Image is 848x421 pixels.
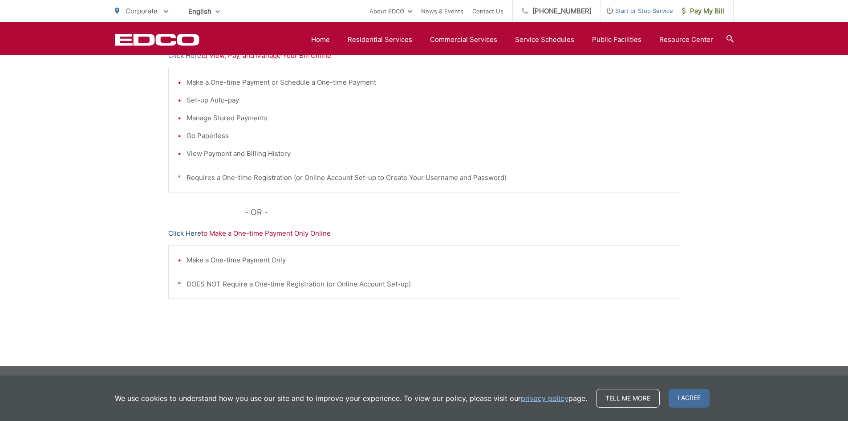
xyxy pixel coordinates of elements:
a: Public Facilities [592,34,641,45]
a: Click Here [168,50,201,61]
a: privacy policy [521,393,568,404]
a: Resource Center [659,34,713,45]
a: News & Events [421,6,463,16]
a: EDCD logo. Return to the homepage. [115,33,199,46]
a: Commercial Services [430,34,497,45]
p: to Make a One-time Payment Only Online [168,228,680,239]
a: Click Here [168,228,201,239]
span: Pay My Bill [682,6,724,16]
li: View Payment and Billing History [187,148,671,159]
p: - OR - [245,206,680,219]
p: * DOES NOT Require a One-time Registration (or Online Account Set-up) [178,279,671,290]
a: About EDCO [369,6,412,16]
span: I agree [669,389,710,408]
p: * Requires a One-time Registration (or Online Account Set-up to Create Your Username and Password) [178,172,671,183]
span: Corporate [126,7,158,15]
a: Residential Services [348,34,412,45]
p: We use cookies to understand how you use our site and to improve your experience. To view our pol... [115,393,587,404]
p: to View, Pay, and Manage Your Bill Online [168,50,680,61]
li: Make a One-time Payment Only [187,255,671,266]
li: Manage Stored Payments [187,113,671,123]
li: Set-up Auto-pay [187,95,671,106]
a: Tell me more [596,389,660,408]
span: English [182,4,227,19]
li: Make a One-time Payment or Schedule a One-time Payment [187,77,671,88]
a: Contact Us [472,6,503,16]
a: Service Schedules [515,34,574,45]
li: Go Paperless [187,131,671,141]
a: Home [311,34,330,45]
